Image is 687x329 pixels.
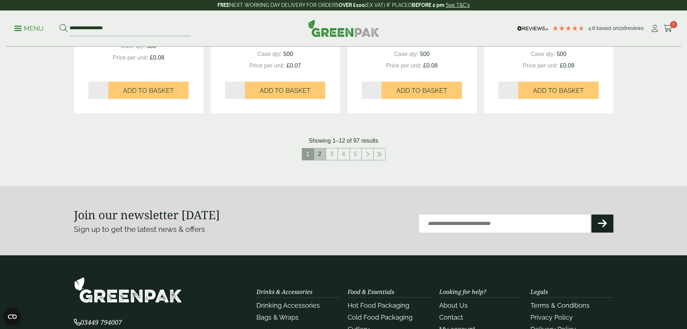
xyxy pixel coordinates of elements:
[257,51,282,57] span: Case qty:
[108,82,189,99] button: Add to Basket
[287,62,301,69] span: £0.07
[423,62,438,69] span: £0.08
[530,302,590,309] a: Terms & Conditions
[531,51,555,57] span: Case qty:
[113,55,148,61] span: Price per unit:
[348,313,413,321] a: Cold Food Packaging
[4,308,21,325] button: Open CMP widget
[618,25,626,31] span: 216
[217,2,229,8] strong: FREE
[518,82,599,99] button: Add to Basket
[396,87,447,95] span: Add to Basket
[309,137,378,145] p: Showing 1–12 of 97 results
[350,148,361,160] a: 5
[412,2,444,8] strong: BEFORE 2 pm
[517,26,549,31] img: REVIEWS.io
[326,148,338,160] a: 3
[74,277,182,303] img: GreenPak Supplies
[150,55,164,61] span: £0.08
[439,313,463,321] a: Contact
[670,21,677,28] span: 0
[147,43,157,49] span: 500
[588,25,596,31] span: 4.8
[650,25,659,32] i: My Account
[664,23,673,34] a: 0
[245,82,325,99] button: Add to Basket
[339,2,365,8] strong: OVER £100
[283,51,293,57] span: 500
[74,318,122,326] span: 03449 794007
[249,62,285,69] span: Price per unit:
[382,82,462,99] button: Add to Basket
[256,302,320,309] a: Drinking Accessories
[523,62,558,69] span: Price per unit:
[260,87,311,95] span: Add to Basket
[664,25,673,32] i: Cart
[74,224,317,235] p: Sign up to get the latest news & offers
[348,302,409,309] a: Hot Food Packaging
[530,313,573,321] a: Privacy Policy
[123,87,174,95] span: Add to Basket
[626,25,644,31] span: reviews
[420,51,430,57] span: 500
[446,2,470,8] a: See T&C's
[557,51,567,57] span: 500
[533,87,584,95] span: Add to Basket
[338,148,349,160] a: 4
[302,148,314,160] span: 1
[552,25,585,31] div: 4.79 Stars
[256,313,299,321] a: Bags & Wraps
[14,24,44,33] p: Menu
[439,302,468,309] a: About Us
[596,25,618,31] span: Based on
[121,43,145,49] span: Case qty:
[74,319,122,326] a: 03449 794007
[394,51,419,57] span: Case qty:
[386,62,422,69] span: Price per unit:
[308,20,379,37] img: GreenPak Supplies
[74,207,220,222] strong: Join our newsletter [DATE]
[14,24,44,31] a: Menu
[314,148,326,160] a: 2
[560,62,574,69] span: £0.09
